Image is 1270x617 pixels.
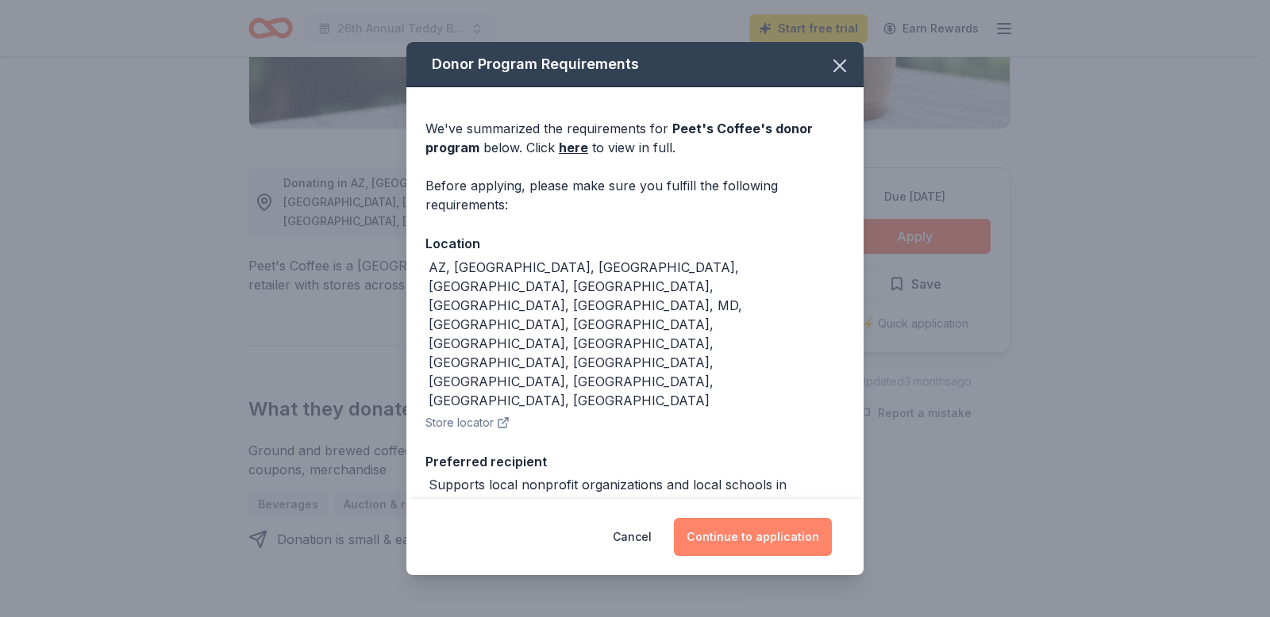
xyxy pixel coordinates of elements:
[559,138,588,157] a: here
[429,258,845,410] div: AZ, [GEOGRAPHIC_DATA], [GEOGRAPHIC_DATA], [GEOGRAPHIC_DATA], [GEOGRAPHIC_DATA], [GEOGRAPHIC_DATA]...
[425,413,510,432] button: Store locator
[429,475,845,513] div: Supports local nonprofit organizations and local schools in communities served by Peet's Coffee
[425,119,845,157] div: We've summarized the requirements for below. Click to view in full.
[425,176,845,214] div: Before applying, please make sure you fulfill the following requirements:
[613,518,652,556] button: Cancel
[674,518,832,556] button: Continue to application
[406,42,864,87] div: Donor Program Requirements
[425,451,845,472] div: Preferred recipient
[425,233,845,254] div: Location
